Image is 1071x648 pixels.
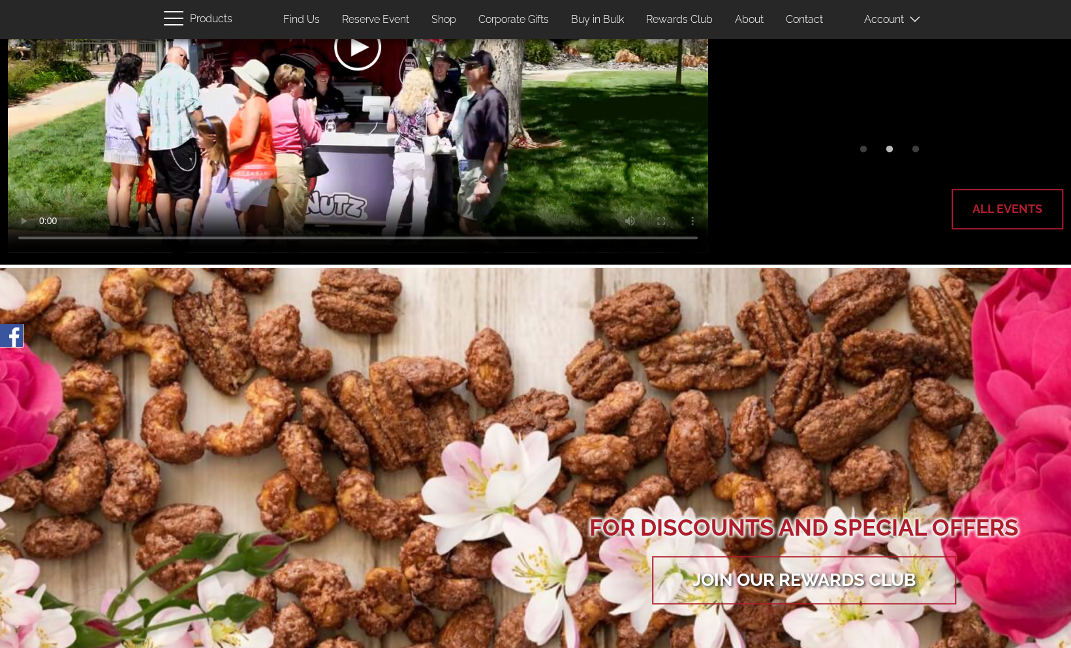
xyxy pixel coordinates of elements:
[636,7,722,33] a: Rewards Club
[673,559,935,600] a: Join our rewards club
[332,7,419,33] a: Reserve Event
[906,143,925,163] button: 3 of 3
[561,7,634,33] a: Buy in Bulk
[469,7,559,33] a: Corporate Gifts
[725,7,773,33] a: About
[880,143,899,163] button: 2 of 3
[273,7,330,33] a: Find Us
[953,190,1062,228] a: All Events
[589,511,1019,544] div: For discounts and special offers
[776,7,833,33] a: Contact
[854,143,873,163] button: 1 of 3
[190,10,232,29] span: Products
[422,7,466,33] a: Shop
